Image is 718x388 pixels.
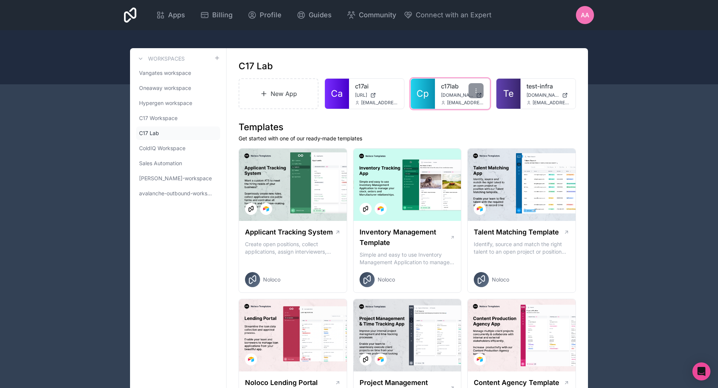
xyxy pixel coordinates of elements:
[492,276,509,283] span: Noloco
[474,240,570,256] p: Identify, source and match the right talent to an open project or position with our Talent Matchi...
[692,362,710,380] div: Open Intercom Messenger
[136,111,220,125] a: C17 Workspace
[245,227,333,237] h1: Applicant Tracking System
[359,10,396,20] span: Community
[355,92,398,98] a: [URL]
[355,92,367,98] span: [URL]
[168,10,185,20] span: Apps
[248,356,254,362] img: Airtable Logo
[477,356,483,362] img: Airtable Logo
[139,69,191,77] span: Vangates workspace
[150,7,191,23] a: Apps
[378,276,395,283] span: Noloco
[441,92,473,98] span: [DOMAIN_NAME]
[148,55,185,62] h3: Workspaces
[341,7,402,23] a: Community
[404,10,491,20] button: Connect with an Expert
[441,92,484,98] a: [DOMAIN_NAME]
[245,240,341,256] p: Create open positions, collect applications, assign interviewers, centralise candidate feedback a...
[360,251,455,266] p: Simple and easy to use Inventory Management Application to manage your stock, orders and Manufact...
[581,11,589,20] span: Aa
[361,100,398,106] span: [EMAIL_ADDRESS][DOMAIN_NAME]
[416,88,429,100] span: Cp
[355,82,398,91] a: c17ai
[136,126,220,140] a: C17 Lab
[139,160,182,167] span: Sales Automation
[447,100,484,106] span: [EMAIL_ADDRESS]
[527,82,570,91] a: test-infra
[416,10,491,20] span: Connect with an Expert
[139,175,212,182] span: [PERSON_NAME]-workspace
[263,276,280,283] span: Noloco
[533,100,570,106] span: [EMAIL_ADDRESS][DOMAIN_NAME]
[378,206,384,212] img: Airtable Logo
[239,121,576,133] h1: Templates
[527,92,570,98] a: [DOMAIN_NAME]
[136,54,185,63] a: Workspaces
[474,377,559,388] h1: Content Agency Template
[139,84,191,92] span: Oneaway workspace
[309,10,332,20] span: Guides
[360,227,450,248] h1: Inventory Management Template
[245,377,318,388] h1: Noloco Lending Portal
[411,79,435,109] a: Cp
[139,129,159,137] span: C17 Lab
[477,206,483,212] img: Airtable Logo
[136,187,220,200] a: avalanche-outbound-workspace
[260,10,282,20] span: Profile
[496,79,521,109] a: Te
[503,88,514,100] span: Te
[136,157,220,170] a: Sales Automation
[136,142,220,155] a: ColdIQ Workspace
[139,190,214,197] span: avalanche-outbound-workspace
[194,7,239,23] a: Billing
[136,81,220,95] a: Oneaway workspace
[263,206,269,212] img: Airtable Logo
[527,92,559,98] span: [DOMAIN_NAME]
[242,7,288,23] a: Profile
[136,66,220,80] a: Vangates workspace
[212,10,233,20] span: Billing
[239,135,576,142] p: Get started with one of our ready-made templates
[139,114,178,122] span: C17 Workspace
[291,7,338,23] a: Guides
[139,99,192,107] span: Hypergen workspace
[441,82,484,91] a: c17lab
[239,60,273,72] h1: C17 Lab
[331,88,343,100] span: Ca
[136,96,220,110] a: Hypergen workspace
[239,78,318,109] a: New App
[139,145,185,152] span: ColdIQ Workspace
[325,79,349,109] a: Ca
[378,356,384,362] img: Airtable Logo
[474,227,559,237] h1: Talent Matching Template
[136,172,220,185] a: [PERSON_NAME]-workspace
